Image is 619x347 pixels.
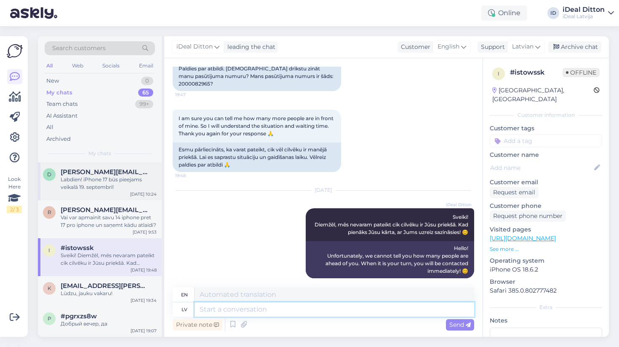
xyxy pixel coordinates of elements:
[48,315,51,322] span: p
[563,13,605,20] div: iDeal Latvija
[490,210,566,222] div: Request phone number
[547,7,559,19] div: ID
[181,302,187,317] div: lv
[490,245,602,253] p: See more ...
[61,290,157,297] div: Lūdzu, jauku vakaru!
[490,111,602,119] div: Customer information
[449,321,471,328] span: Send
[306,241,474,278] div: Hello! Unfortunately, we cannot tell you how many people are ahead of you. When it is your turn, ...
[224,43,275,51] div: leading the chat
[490,178,602,187] p: Customer email
[490,277,602,286] p: Browser
[61,312,97,320] span: #pgrxzs8w
[173,62,341,91] div: Paldies par atbildi. [DEMOGRAPHIC_DATA] drīkstu zināt manu pasūtījuma numuru? Mans pasūtījuma num...
[61,214,157,229] div: Vai var apmainīt savu 14 iphone pret 17 pro iphone un saņemt kādu atlaidi?
[179,115,335,137] span: I am sure you can tell me how many more people are in front of mine. So I will understand the sit...
[315,214,470,235] span: Sveiki! Diemžēl, mēs nevaram pateikt cik cilvēku ir Jūsu priekšā. Kad pienāks Jūsu kārta, ar Jums...
[512,42,534,51] span: Latvian
[130,191,157,197] div: [DATE] 10:24
[61,320,157,328] div: Добрый вечер, да
[490,234,556,242] a: [URL][DOMAIN_NAME]
[61,252,157,267] div: Sveiki! Diemžēl, mēs nevaram pateikt cik cilvēku ir Jūsu priekšā. Kad pienāks Jūsu kārta, ar Jums...
[510,67,563,78] div: # istowssk
[7,206,22,213] div: 2 / 3
[61,282,148,290] span: krists.safranovics@gmail.com
[61,244,94,252] span: #istowssk
[46,89,72,97] div: My chats
[440,202,472,208] span: iDeal Ditton
[133,229,157,235] div: [DATE] 9:53
[131,267,157,273] div: [DATE] 19:48
[45,60,54,71] div: All
[175,91,207,98] span: 19:47
[173,143,341,172] div: Esmu pārliecināts, ka varat pateikt, cik vēl cilvēku ir manējā priekšā. Lai es saprastu situāciju...
[61,206,148,214] span: ruta.araja2013@gmail.com
[481,5,527,21] div: Online
[70,60,85,71] div: Web
[131,297,157,304] div: [DATE] 19:34
[52,44,106,53] span: Search customers
[490,124,602,133] p: Customer tags
[7,175,22,213] div: Look Here
[101,60,121,71] div: Socials
[47,171,51,178] span: d
[490,265,602,274] p: iPhone OS 18.6.2
[175,172,207,179] span: 19:48
[88,150,111,157] span: My chats
[137,60,155,71] div: Email
[135,100,153,108] div: 99+
[141,77,153,85] div: 0
[46,100,77,108] div: Team chats
[173,319,222,331] div: Private note
[498,70,499,77] span: i
[61,168,148,176] span: dmitrijs.mohoviks@gmail.com
[490,134,602,147] input: Add a tag
[138,89,153,97] div: 65
[490,187,539,198] div: Request email
[563,6,605,13] div: iDeal Ditton
[490,256,602,265] p: Operating system
[46,112,77,120] div: AI Assistant
[46,135,71,143] div: Archived
[398,43,430,51] div: Customer
[490,304,602,311] div: Extra
[438,42,459,51] span: English
[61,176,157,191] div: Labdien! iPhone 17 būs pieejams veikalā 19. septembrī!
[563,68,600,77] span: Offline
[490,286,602,295] p: Safari 385.0.802777482
[478,43,505,51] div: Support
[490,202,602,210] p: Customer phone
[490,163,592,172] input: Add name
[48,247,50,253] span: i
[492,86,594,104] div: [GEOGRAPHIC_DATA], [GEOGRAPHIC_DATA]
[7,43,23,59] img: Askly Logo
[46,77,59,85] div: New
[48,285,51,291] span: k
[131,328,157,334] div: [DATE] 19:07
[563,6,614,20] a: iDeal DittoniDeal Latvija
[548,41,601,53] div: Archive chat
[490,151,602,159] p: Customer name
[440,279,472,285] span: 14:04
[173,186,474,194] div: [DATE]
[176,42,213,51] span: iDeal Ditton
[490,316,602,325] p: Notes
[181,288,188,302] div: en
[48,209,51,215] span: r
[490,225,602,234] p: Visited pages
[46,123,53,132] div: All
